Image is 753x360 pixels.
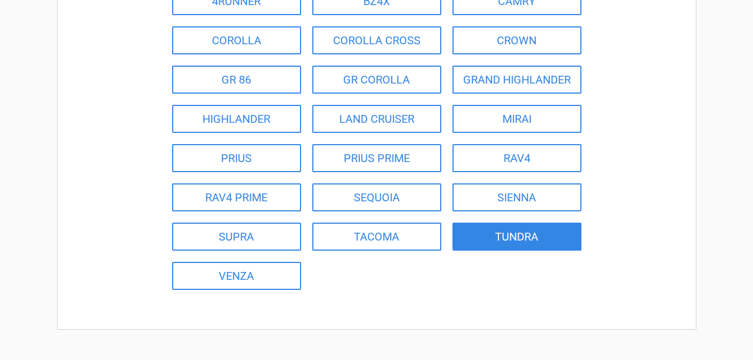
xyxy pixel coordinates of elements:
[172,144,301,172] a: PRIUS
[312,183,441,211] a: SEQUOIA
[172,26,301,54] a: COROLLA
[312,26,441,54] a: COROLLA CROSS
[172,223,301,251] a: SUPRA
[312,144,441,172] a: PRIUS PRIME
[312,223,441,251] a: TACOMA
[172,262,301,290] a: VENZA
[452,183,581,211] a: SIENNA
[452,26,581,54] a: CROWN
[172,105,301,133] a: HIGHLANDER
[312,66,441,94] a: GR COROLLA
[312,105,441,133] a: LAND CRUISER
[452,105,581,133] a: MIRAI
[172,183,301,211] a: RAV4 PRIME
[452,66,581,94] a: GRAND HIGHLANDER
[452,144,581,172] a: RAV4
[452,223,581,251] a: TUNDRA
[172,66,301,94] a: GR 86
